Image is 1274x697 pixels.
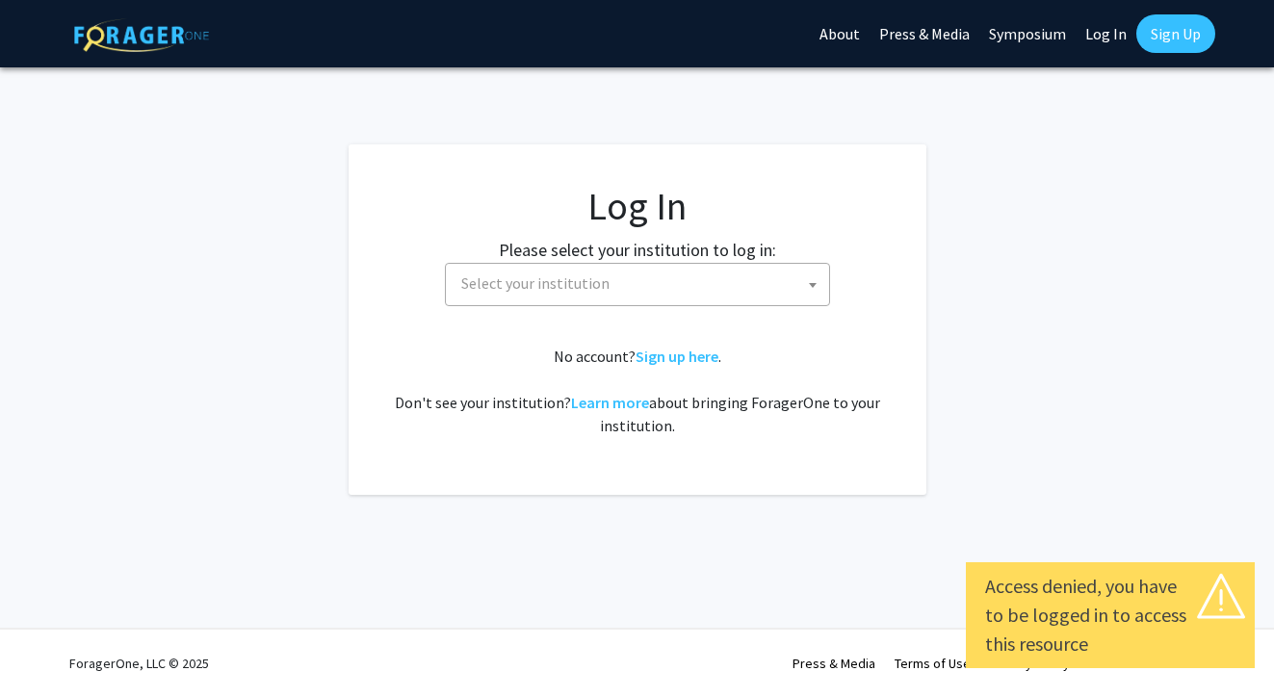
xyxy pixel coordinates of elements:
a: Terms of Use [895,655,971,672]
a: Sign up here [636,347,718,366]
iframe: Chat [1192,610,1260,683]
img: ForagerOne Logo [74,18,209,52]
span: Select your institution [461,273,610,293]
span: Select your institution [454,264,829,303]
div: Access denied, you have to be logged in to access this resource [985,572,1235,658]
h1: Log In [387,183,888,229]
a: Sign Up [1136,14,1215,53]
a: Learn more about bringing ForagerOne to your institution [571,393,649,412]
label: Please select your institution to log in: [499,237,776,263]
div: No account? . Don't see your institution? about bringing ForagerOne to your institution. [387,345,888,437]
div: ForagerOne, LLC © 2025 [69,630,209,697]
a: Press & Media [793,655,875,672]
span: Select your institution [445,263,830,306]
